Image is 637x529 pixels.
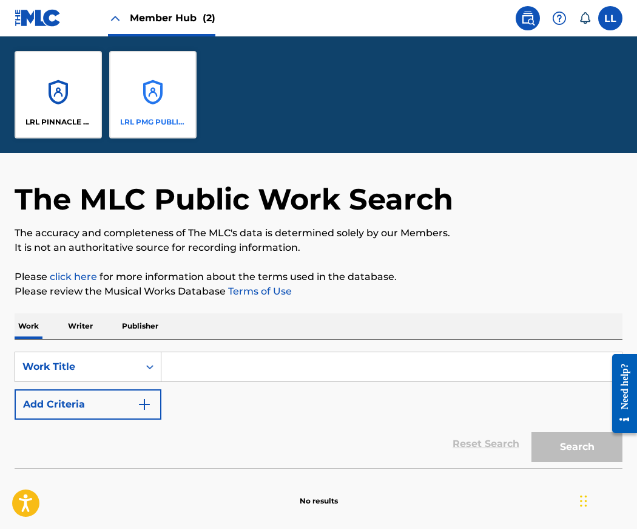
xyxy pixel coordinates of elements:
[15,9,61,27] img: MLC Logo
[22,360,132,374] div: Work Title
[580,483,587,519] div: Drag
[547,6,571,30] div: Help
[300,481,338,507] p: No results
[108,11,123,26] img: Close
[15,284,622,299] p: Please review the Musical Works Database
[130,11,215,25] span: Member Hub
[15,181,453,217] h1: The MLC Public Work Search
[15,389,161,420] button: Add Criteria
[576,471,637,529] iframe: Chat Widget
[226,285,292,297] a: Terms of Use
[120,117,186,128] p: LRL PMG PUBLISHING
[118,313,162,339] p: Publisher
[15,51,102,138] a: AccountsLRL PINNACLE MUSIC GROUP LLC
[15,270,622,284] p: Please for more information about the terms used in the database.
[64,313,96,339] p: Writer
[552,11,567,26] img: help
[15,226,622,241] p: The accuracy and completeness of The MLC's data is determined solely by our Members.
[521,11,535,26] img: search
[109,51,197,138] a: AccountsLRL PMG PUBLISHING
[15,352,622,468] form: Search Form
[603,344,637,442] iframe: Resource Center
[137,397,152,412] img: 9d2ae6d4665cec9f34b9.svg
[25,117,92,128] p: LRL PINNACLE MUSIC GROUP LLC
[50,271,97,282] a: click here
[516,6,540,30] a: Public Search
[579,12,591,24] div: Notifications
[15,241,622,255] p: It is not an authoritative source for recording information.
[598,6,622,30] div: User Menu
[203,12,215,24] span: (2)
[15,313,42,339] p: Work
